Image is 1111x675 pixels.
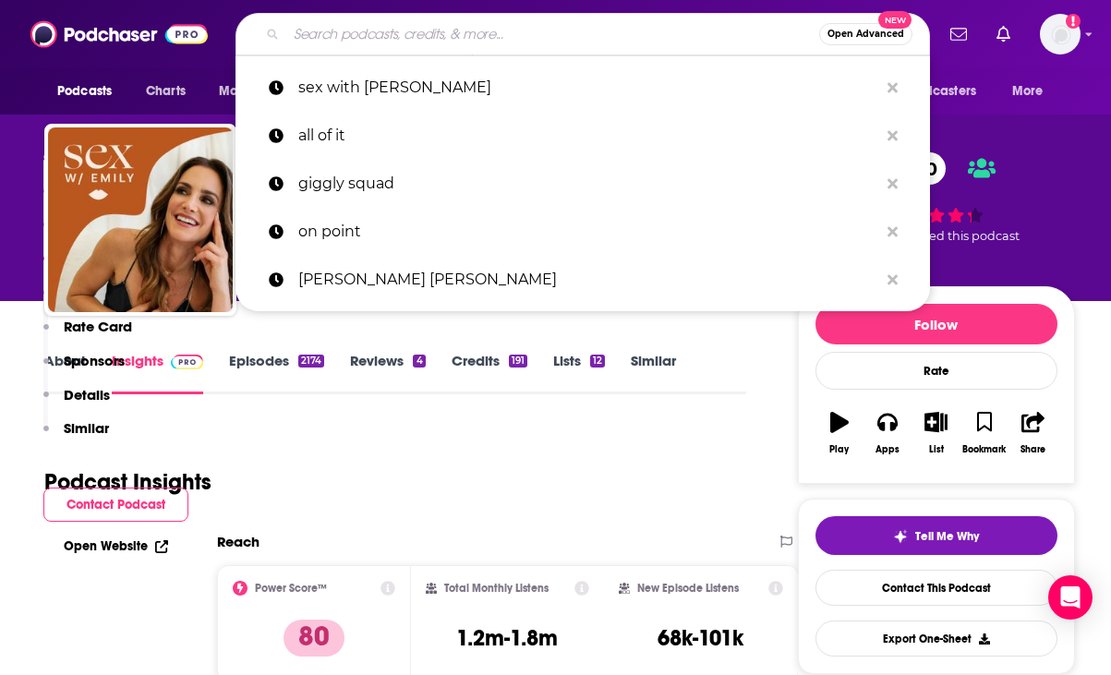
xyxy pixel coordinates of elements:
p: Sponsors [64,352,125,369]
a: Credits191 [452,352,527,394]
div: Apps [876,444,900,455]
span: For Podcasters [888,78,976,104]
button: Bookmark [960,400,1008,466]
div: List [929,444,944,455]
button: Contact Podcast [43,488,188,522]
img: Podchaser - Follow, Share and Rate Podcasts [30,17,208,52]
h2: Power Score™ [255,582,327,595]
button: Follow [815,304,1057,344]
div: Bookmark [962,444,1006,455]
span: New [878,11,912,29]
a: all of it [235,112,930,160]
div: 12 [590,355,605,368]
p: ryan rose evans [298,256,878,304]
a: Lists12 [553,352,605,394]
button: Share [1008,400,1057,466]
button: Open AdvancedNew [819,23,912,45]
a: [PERSON_NAME] [PERSON_NAME] [235,256,930,304]
img: User Profile [1040,14,1081,54]
h2: New Episode Listens [637,582,739,595]
p: Details [64,386,110,404]
p: 80 [284,620,344,657]
button: Apps [863,400,912,466]
h3: 68k-101k [658,624,743,652]
button: Show profile menu [1040,14,1081,54]
h2: Reach [217,533,260,550]
span: More [1012,78,1044,104]
a: on point [235,208,930,256]
button: tell me why sparkleTell Me Why [815,516,1057,555]
button: Export One-Sheet [815,621,1057,657]
button: open menu [876,74,1003,109]
div: Search podcasts, credits, & more... [235,13,930,55]
span: Charts [146,78,186,104]
div: Open Intercom Messenger [1048,575,1093,620]
span: rated this podcast [912,229,1020,243]
a: Show notifications dropdown [989,18,1018,50]
p: on point [298,208,878,256]
div: Rate [815,352,1057,390]
a: Reviews4 [350,352,425,394]
p: Similar [64,419,109,437]
button: open menu [206,74,308,109]
a: sex with [PERSON_NAME] [235,64,930,112]
button: Sponsors [43,352,125,386]
img: tell me why sparkle [893,529,908,544]
p: all of it [298,112,878,160]
div: Share [1020,444,1045,455]
span: Monitoring [219,78,284,104]
div: Play [829,444,849,455]
span: Podcasts [57,78,112,104]
button: Similar [43,419,109,453]
p: sex with emily [298,64,878,112]
h3: 1.2m-1.8m [456,624,558,652]
div: 4 [413,355,425,368]
input: Search podcasts, credits, & more... [286,19,819,49]
svg: Add a profile image [1066,14,1081,29]
h2: Total Monthly Listens [444,582,549,595]
a: Charts [134,74,197,109]
span: Logged in as putnampublicity [1040,14,1081,54]
a: Episodes2174 [229,352,324,394]
div: 2174 [298,355,324,368]
p: giggly squad [298,160,878,208]
a: Open Website [64,538,168,554]
div: 191 [509,355,527,368]
span: Open Advanced [827,30,904,39]
button: open menu [999,74,1067,109]
img: Sex With Emily [48,127,233,312]
button: List [912,400,960,466]
div: 80 13 peoplerated this podcast [798,140,1075,255]
button: Play [815,400,863,466]
a: Show notifications dropdown [943,18,974,50]
button: open menu [44,74,136,109]
a: Similar [631,352,676,394]
a: giggly squad [235,160,930,208]
span: Tell Me Why [915,529,979,544]
button: Details [43,386,110,420]
a: Contact This Podcast [815,570,1057,606]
